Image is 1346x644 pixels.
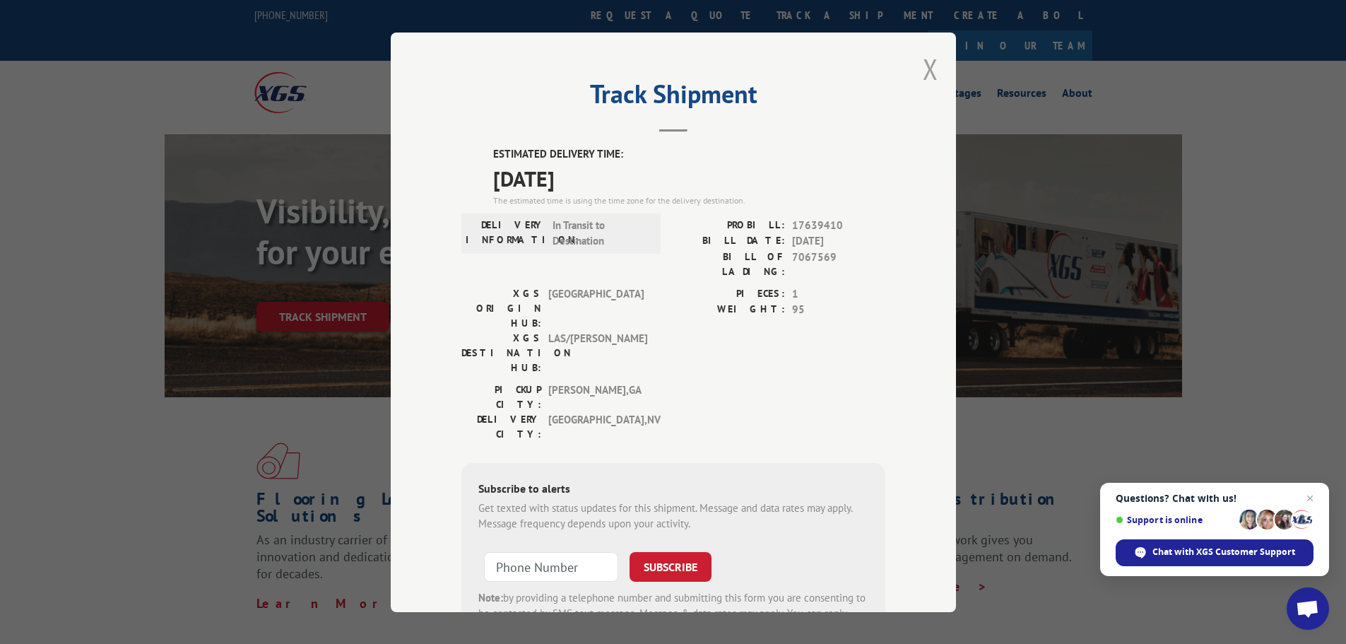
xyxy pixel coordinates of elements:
div: by providing a telephone number and submitting this form you are consenting to be contacted by SM... [478,590,868,638]
span: 95 [792,302,885,318]
label: PIECES: [673,286,785,302]
span: Chat with XGS Customer Support [1152,546,1295,558]
div: Chat with XGS Customer Support [1116,539,1313,566]
button: Close modal [923,50,938,88]
div: Subscribe to alerts [478,479,868,500]
span: [DATE] [792,233,885,250]
span: 1 [792,286,885,302]
span: Support is online [1116,515,1234,525]
div: The estimated time is using the time zone for the delivery destination. [493,194,885,206]
span: In Transit to Destination [553,217,648,249]
label: XGS ORIGIN HUB: [461,286,541,330]
span: 17639410 [792,217,885,233]
label: WEIGHT: [673,302,785,318]
label: DELIVERY CITY: [461,411,541,441]
input: Phone Number [484,551,618,581]
label: PICKUP CITY: [461,382,541,411]
label: PROBILL: [673,217,785,233]
label: BILL DATE: [673,233,785,250]
span: [PERSON_NAME] , GA [548,382,644,411]
span: [GEOGRAPHIC_DATA] [548,286,644,330]
span: Close chat [1301,490,1318,507]
span: [DATE] [493,162,885,194]
span: 7067569 [792,249,885,279]
button: SUBSCRIBE [630,551,712,581]
h2: Track Shipment [461,84,885,111]
span: [GEOGRAPHIC_DATA] , NV [548,411,644,441]
span: LAS/[PERSON_NAME] [548,330,644,375]
div: Open chat [1287,587,1329,630]
label: BILL OF LADING: [673,249,785,279]
label: DELIVERY INFORMATION: [466,217,545,249]
label: ESTIMATED DELIVERY TIME: [493,146,885,163]
span: Questions? Chat with us! [1116,493,1313,504]
label: XGS DESTINATION HUB: [461,330,541,375]
div: Get texted with status updates for this shipment. Message and data rates may apply. Message frequ... [478,500,868,532]
strong: Note: [478,590,503,604]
